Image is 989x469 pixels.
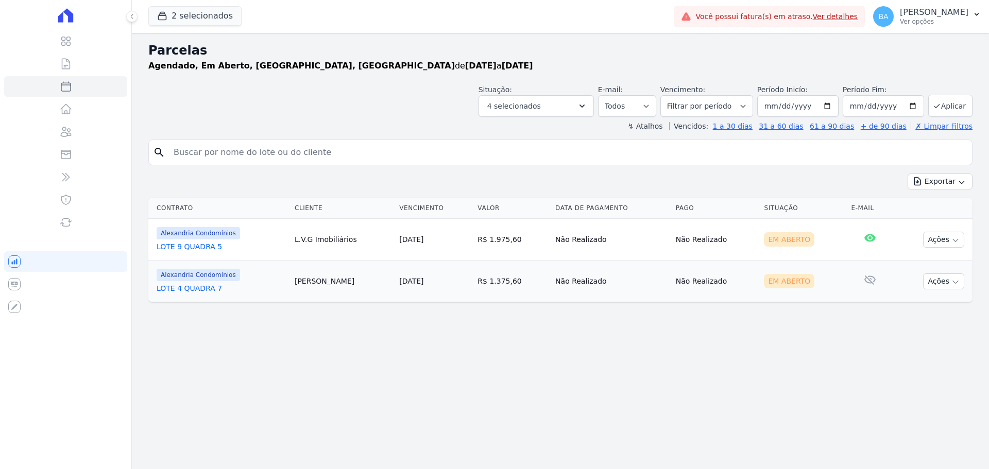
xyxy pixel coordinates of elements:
th: Situação [760,198,847,219]
a: + de 90 dias [861,122,907,130]
button: Ações [923,273,964,289]
span: Alexandria Condomínios [157,269,240,281]
a: 61 a 90 dias [810,122,854,130]
td: L.V.G Imobiliários [291,219,395,260]
label: E-mail: [598,85,623,94]
th: Pago [672,198,760,219]
i: search [153,146,165,159]
div: Em Aberto [764,232,814,247]
th: Contrato [148,198,291,219]
label: Período Fim: [843,84,924,95]
a: LOTE 4 QUADRA 7 [157,283,286,293]
label: Vencimento: [660,85,705,94]
strong: Agendado, Em Aberto, [GEOGRAPHIC_DATA], [GEOGRAPHIC_DATA] [148,61,455,71]
label: ↯ Atalhos [627,122,662,130]
span: Você possui fatura(s) em atraso. [695,11,858,22]
a: Ver detalhes [813,12,858,21]
button: Ações [923,232,964,248]
button: BA [PERSON_NAME] Ver opções [865,2,989,31]
p: [PERSON_NAME] [900,7,968,18]
button: Exportar [908,173,973,189]
p: de a [148,60,533,72]
td: [PERSON_NAME] [291,260,395,302]
td: Não Realizado [672,219,760,260]
button: 4 selecionados [479,95,594,117]
strong: [DATE] [502,61,533,71]
button: Aplicar [928,95,973,117]
td: Não Realizado [672,260,760,302]
th: Data de Pagamento [551,198,672,219]
input: Buscar por nome do lote ou do cliente [167,142,968,163]
a: [DATE] [399,235,423,244]
th: Cliente [291,198,395,219]
a: [DATE] [399,277,423,285]
th: Valor [473,198,551,219]
a: 31 a 60 dias [759,122,803,130]
a: 1 a 30 dias [713,122,753,130]
span: BA [879,13,889,20]
strong: [DATE] [465,61,497,71]
td: Não Realizado [551,260,672,302]
label: Período Inicío: [757,85,808,94]
label: Vencidos: [669,122,708,130]
p: Ver opções [900,18,968,26]
div: Em Aberto [764,274,814,288]
td: R$ 1.375,60 [473,260,551,302]
label: Situação: [479,85,512,94]
th: E-mail [847,198,893,219]
td: Não Realizado [551,219,672,260]
a: LOTE 9 QUADRA 5 [157,241,286,252]
h2: Parcelas [148,41,973,60]
button: 2 selecionados [148,6,242,26]
td: R$ 1.975,60 [473,219,551,260]
span: Alexandria Condomínios [157,227,240,239]
a: ✗ Limpar Filtros [911,122,973,130]
span: 4 selecionados [487,100,541,112]
th: Vencimento [395,198,473,219]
